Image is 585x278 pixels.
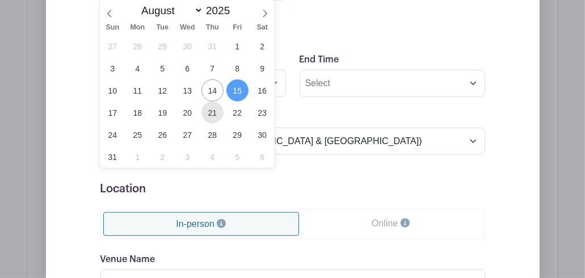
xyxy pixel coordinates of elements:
span: September 2, 2025 [151,146,174,168]
span: Mon [125,24,150,31]
span: September 4, 2025 [201,146,224,168]
span: Sun [100,24,125,31]
span: August 11, 2025 [127,79,149,102]
span: August 19, 2025 [151,102,174,124]
span: August 12, 2025 [151,79,174,102]
span: August 7, 2025 [201,57,224,79]
a: In-person [103,212,300,236]
span: Thu [200,24,225,31]
span: August 15, 2025 [226,79,249,102]
span: August 21, 2025 [201,102,224,124]
span: July 27, 2025 [102,35,124,57]
span: Sat [250,24,275,31]
span: September 6, 2025 [251,146,273,168]
span: August 27, 2025 [176,124,199,146]
span: August 16, 2025 [251,79,273,102]
label: End Time [300,54,339,65]
span: August 22, 2025 [226,102,249,124]
span: September 1, 2025 [127,146,149,168]
span: September 5, 2025 [226,146,249,168]
span: August 20, 2025 [176,102,199,124]
span: August 2, 2025 [251,35,273,57]
a: Online [299,212,482,235]
h5: Time [100,26,485,39]
span: August 10, 2025 [102,79,124,102]
span: August 6, 2025 [176,57,199,79]
span: August 29, 2025 [226,124,249,146]
span: August 1, 2025 [226,35,249,57]
span: July 28, 2025 [127,35,149,57]
input: Year [203,5,239,17]
span: August 17, 2025 [102,102,124,124]
span: August 30, 2025 [251,124,273,146]
label: Venue Name [100,254,155,265]
span: August 13, 2025 [176,79,199,102]
span: July 30, 2025 [176,35,199,57]
span: July 31, 2025 [201,35,224,57]
span: August 8, 2025 [226,57,249,79]
span: Tue [150,24,175,31]
span: August 9, 2025 [251,57,273,79]
span: August 25, 2025 [127,124,149,146]
span: August 31, 2025 [102,146,124,168]
select: Month [136,4,203,17]
span: August 3, 2025 [102,57,124,79]
span: August 4, 2025 [127,57,149,79]
span: Wed [175,24,200,31]
span: August 26, 2025 [151,124,174,146]
input: Select [300,70,485,97]
span: August 24, 2025 [102,124,124,146]
span: August 28, 2025 [201,124,224,146]
span: August 18, 2025 [127,102,149,124]
span: August 23, 2025 [251,102,273,124]
span: August 14, 2025 [201,79,224,102]
span: Fri [225,24,250,31]
span: July 29, 2025 [151,35,174,57]
h5: Location [100,182,485,196]
span: September 3, 2025 [176,146,199,168]
span: August 5, 2025 [151,57,174,79]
